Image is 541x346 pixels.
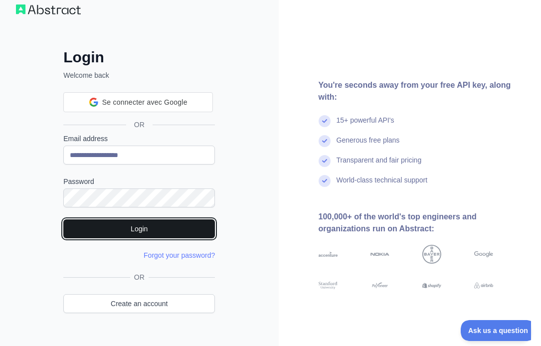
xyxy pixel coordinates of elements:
[63,70,215,80] p: Welcome back
[319,175,331,187] img: check mark
[370,281,389,290] img: payoneer
[319,281,338,290] img: stanford university
[337,135,400,155] div: Generous free plans
[63,219,215,238] button: Login
[102,97,187,108] span: Se connecter avec Google
[130,272,149,282] span: OR
[319,211,526,235] div: 100,000+ of the world's top engineers and organizations run on Abstract:
[337,155,422,175] div: Transparent and fair pricing
[319,115,331,127] img: check mark
[126,120,153,130] span: OR
[370,245,389,264] img: nokia
[337,115,394,135] div: 15+ powerful API's
[422,281,441,290] img: shopify
[63,176,215,186] label: Password
[474,281,493,290] img: airbnb
[144,251,215,259] a: Forgot your password?
[319,155,331,167] img: check mark
[63,92,213,112] div: Se connecter avec Google
[422,245,441,264] img: bayer
[461,320,531,341] iframe: Toggle Customer Support
[63,48,215,66] h2: Login
[319,79,526,103] div: You're seconds away from your free API key, along with:
[474,245,493,264] img: google
[319,245,338,264] img: accenture
[337,175,428,195] div: World-class technical support
[319,135,331,147] img: check mark
[16,4,81,14] img: Workflow
[63,294,215,313] a: Create an account
[63,134,215,144] label: Email address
